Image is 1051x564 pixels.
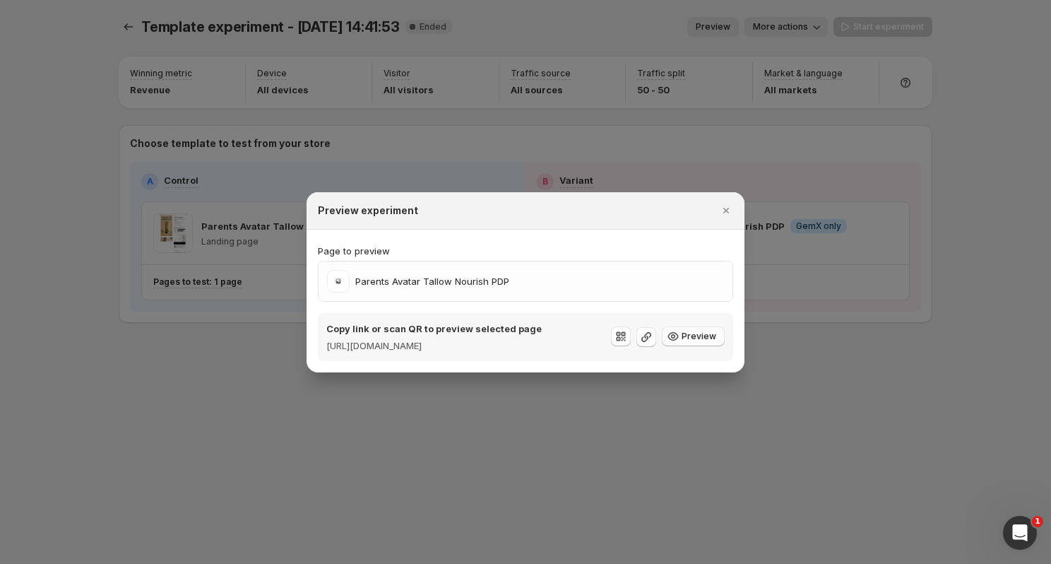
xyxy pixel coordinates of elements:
[662,327,725,346] button: Preview
[318,204,418,218] h2: Preview experiment
[1032,516,1043,527] span: 1
[327,270,350,293] img: Parents Avatar Tallow Nourish PDP
[326,322,542,336] p: Copy link or scan QR to preview selected page
[355,274,509,288] p: Parents Avatar Tallow Nourish PDP
[318,244,733,258] p: Page to preview
[1003,516,1037,550] iframe: Intercom live chat
[326,339,542,353] p: [URL][DOMAIN_NAME]
[716,201,736,221] button: Close
[682,331,716,342] span: Preview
